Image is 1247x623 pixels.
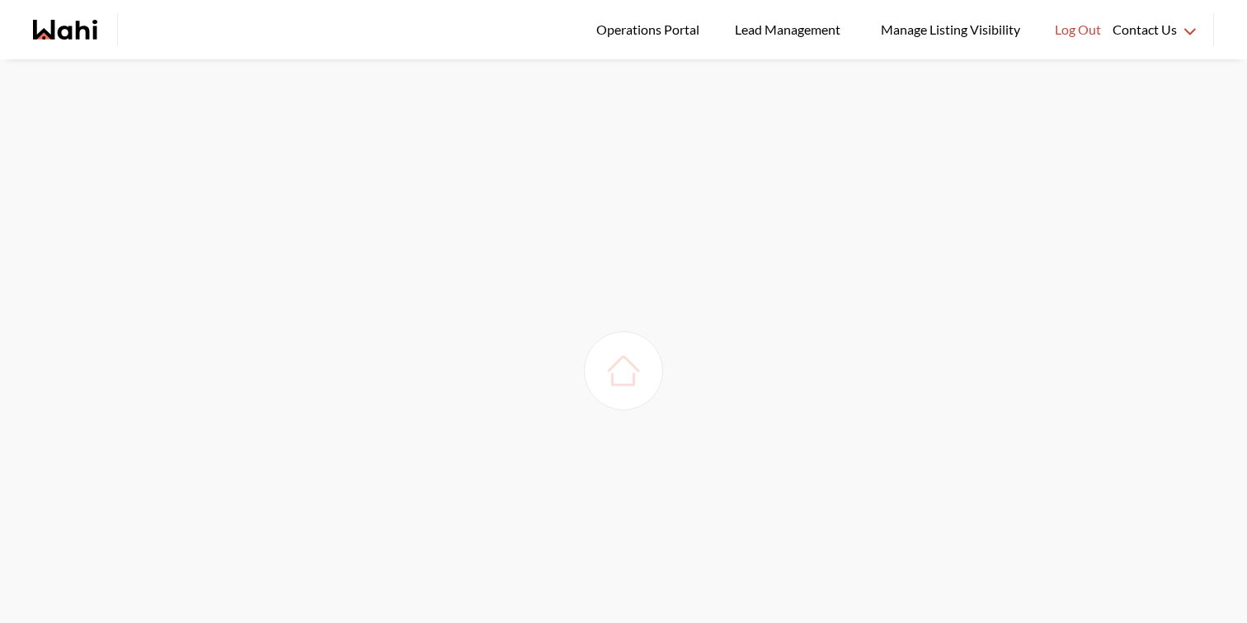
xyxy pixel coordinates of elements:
span: Lead Management [735,19,846,40]
span: Log Out [1055,19,1101,40]
span: Operations Portal [596,19,705,40]
span: Manage Listing Visibility [876,19,1025,40]
img: loading house image [600,348,647,394]
a: Wahi homepage [33,20,97,40]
